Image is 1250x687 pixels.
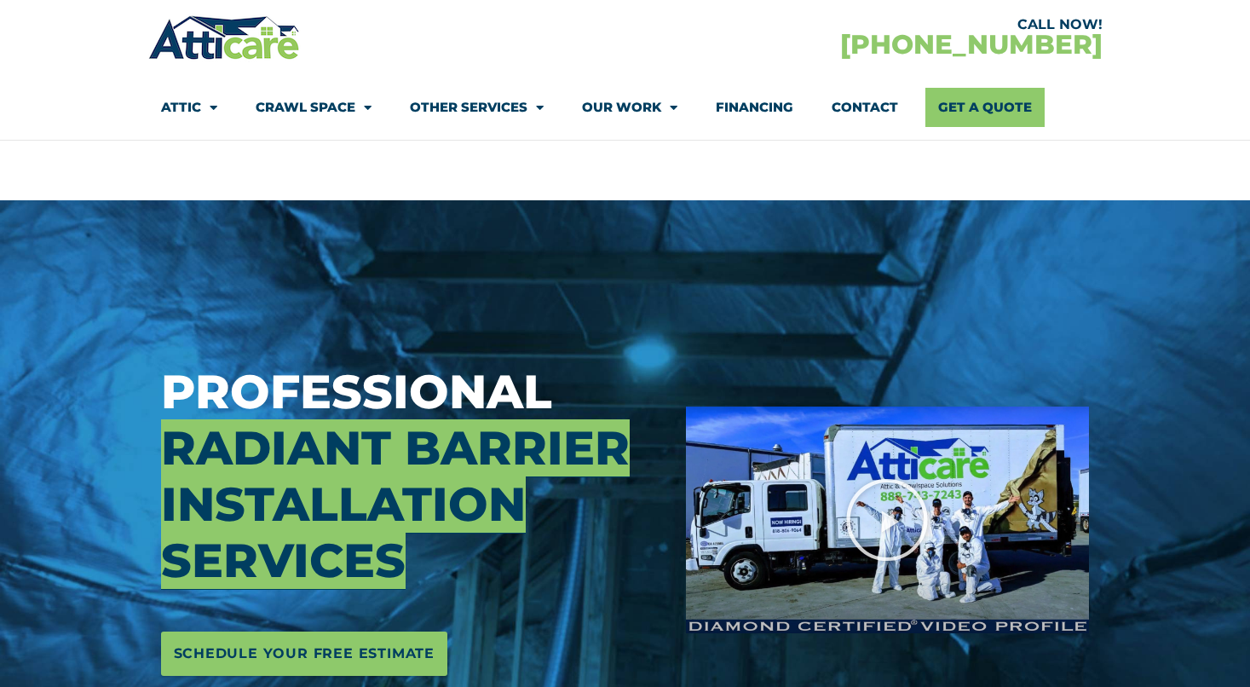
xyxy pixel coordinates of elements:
[174,640,435,667] span: Schedule Your Free Estimate
[161,632,448,676] a: Schedule Your Free Estimate
[161,419,630,589] span: Radiant Barrier Installation Services
[716,88,793,127] a: Financing
[925,88,1045,127] a: Get A Quote
[832,88,898,127] a: Contact
[410,88,544,127] a: Other Services
[256,88,372,127] a: Crawl Space
[161,88,1090,127] nav: Menu
[161,364,660,589] h3: Professional
[625,18,1103,32] div: CALL NOW!
[161,88,217,127] a: Attic
[582,88,677,127] a: Our Work
[844,477,930,563] div: Play Video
